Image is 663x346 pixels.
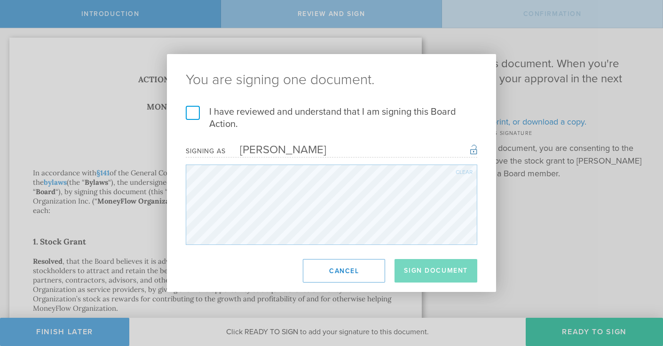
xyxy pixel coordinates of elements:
[395,259,477,283] button: Sign Document
[186,73,477,87] ng-pluralize: You are signing one document.
[303,259,385,283] button: Cancel
[226,143,326,157] div: [PERSON_NAME]
[186,106,477,130] label: I have reviewed and understand that I am signing this Board Action.
[186,147,226,155] div: Signing as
